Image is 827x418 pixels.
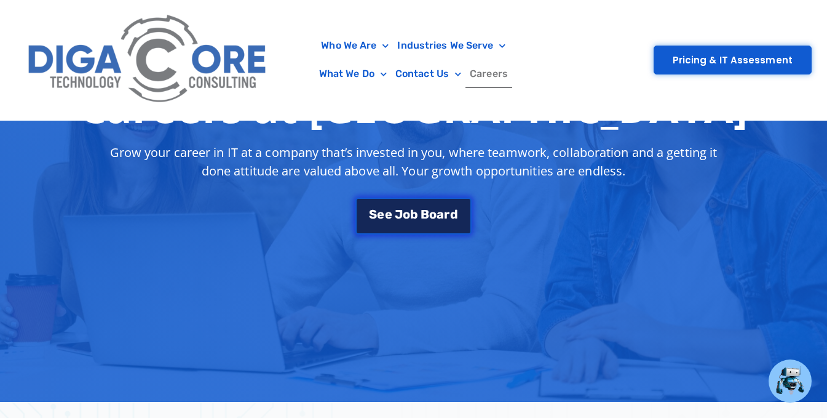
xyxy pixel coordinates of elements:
[393,31,510,60] a: Industries We Serve
[355,198,471,235] a: See Job Board
[281,31,547,88] nav: Menu
[377,208,384,220] span: e
[410,208,418,220] span: b
[444,208,449,220] span: r
[315,60,391,88] a: What We Do
[385,208,392,220] span: e
[99,143,729,180] p: Grow your career in IT at a company that’s invested in you, where teamwork, collaboration and a g...
[450,208,458,220] span: d
[465,60,512,88] a: Careers
[673,55,793,65] span: Pricing & IT Assessment
[369,208,377,220] span: S
[391,60,465,88] a: Contact Us
[654,46,812,74] a: Pricing & IT Assessment
[317,31,393,60] a: Who We Are
[395,208,403,220] span: J
[79,82,748,131] h1: Careers at [GEOGRAPHIC_DATA]
[429,208,437,220] span: o
[22,6,275,114] img: Digacore Logo
[403,208,410,220] span: o
[421,208,429,220] span: B
[437,208,444,220] span: a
